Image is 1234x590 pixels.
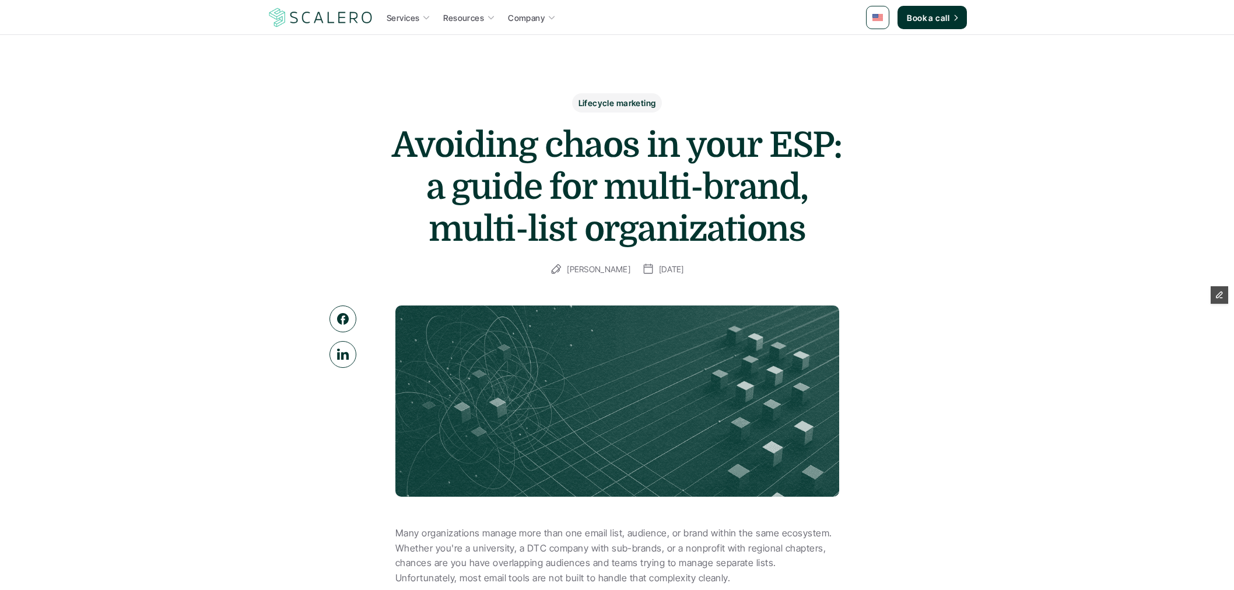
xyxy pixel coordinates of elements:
[384,124,850,250] h1: Avoiding chaos in your ESP: a guide for multi-brand, multi-list organizations
[267,6,374,29] img: Scalero company logotype
[395,305,839,497] img: Created with Sora
[1211,286,1228,304] button: Edit Framer Content
[443,12,484,24] p: Resources
[567,262,630,276] p: [PERSON_NAME]
[387,12,419,24] p: Services
[907,12,949,24] p: Book a call
[659,262,684,276] p: [DATE]
[508,12,545,24] p: Company
[898,6,967,29] a: Book a call
[267,7,374,28] a: Scalero company logotype
[579,97,656,109] p: Lifecycle marketing
[1194,550,1222,578] iframe: gist-messenger-bubble-iframe
[395,526,839,585] p: Many organizations manage more than one email list, audience, or brand within the same ecosystem....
